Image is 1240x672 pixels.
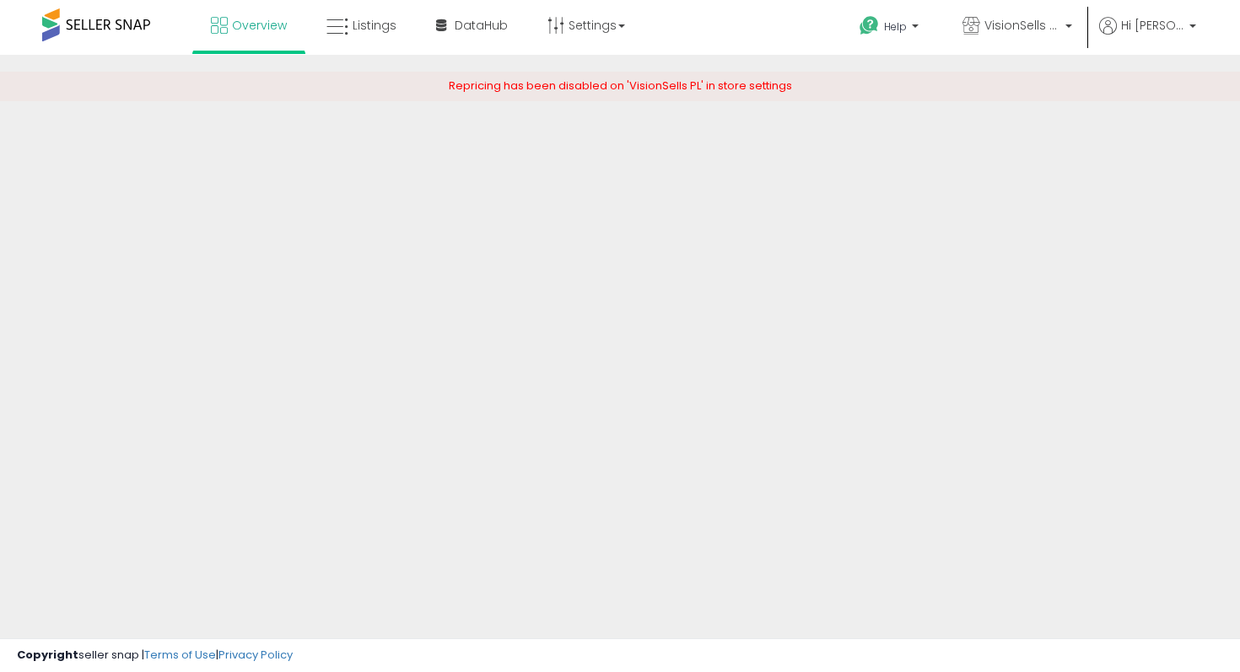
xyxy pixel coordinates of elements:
[353,17,396,34] span: Listings
[859,15,880,36] i: Get Help
[232,17,287,34] span: Overview
[449,78,792,94] span: Repricing has been disabled on 'VisionSells PL' in store settings
[17,648,293,664] div: seller snap | |
[17,647,78,663] strong: Copyright
[455,17,508,34] span: DataHub
[218,647,293,663] a: Privacy Policy
[984,17,1060,34] span: VisionSells NL
[1099,17,1196,55] a: Hi [PERSON_NAME]
[1121,17,1184,34] span: Hi [PERSON_NAME]
[884,19,907,34] span: Help
[144,647,216,663] a: Terms of Use
[846,3,935,55] a: Help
